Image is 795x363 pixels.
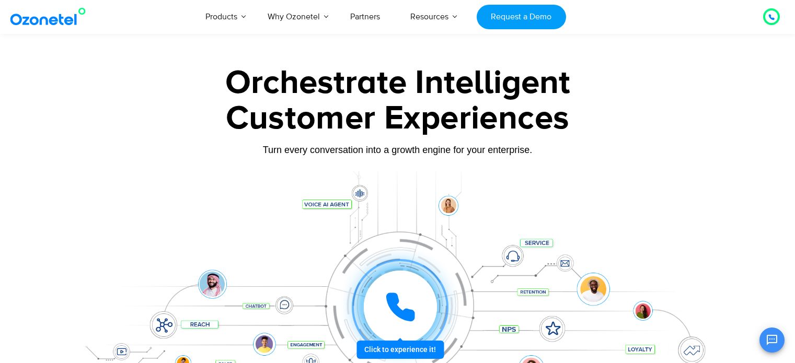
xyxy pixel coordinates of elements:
[71,93,724,144] div: Customer Experiences
[477,5,566,29] a: Request a Demo
[71,66,724,100] div: Orchestrate Intelligent
[759,327,785,353] button: Open chat
[71,144,724,156] div: Turn every conversation into a growth engine for your enterprise.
